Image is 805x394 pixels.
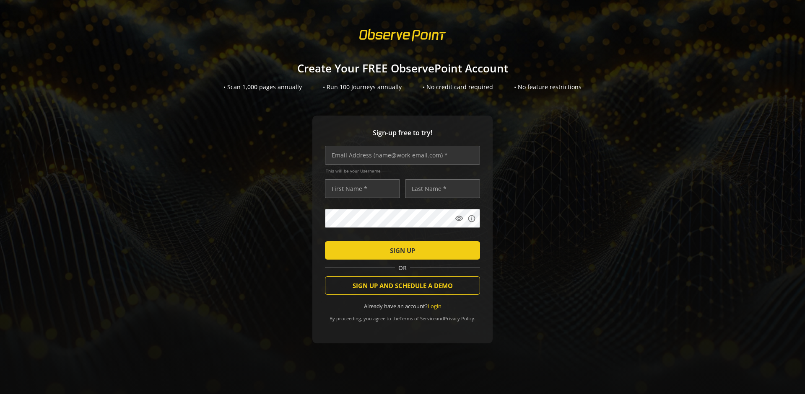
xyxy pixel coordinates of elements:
a: Terms of Service [400,315,436,322]
div: • No credit card required [423,83,493,91]
span: This will be your Username [326,168,480,174]
input: Email Address (name@work-email.com) * [325,146,480,165]
button: SIGN UP [325,241,480,260]
span: SIGN UP [390,243,415,258]
button: SIGN UP AND SCHEDULE A DEMO [325,276,480,295]
mat-icon: visibility [455,214,463,223]
span: SIGN UP AND SCHEDULE A DEMO [353,278,453,293]
div: • Run 100 Journeys annually [323,83,402,91]
div: • Scan 1,000 pages annually [223,83,302,91]
div: Already have an account? [325,302,480,310]
input: First Name * [325,179,400,198]
div: By proceeding, you agree to the and . [325,310,480,322]
a: Privacy Policy [444,315,474,322]
a: Login [428,302,441,310]
mat-icon: info [467,214,476,223]
span: Sign-up free to try! [325,128,480,138]
input: Last Name * [405,179,480,198]
div: • No feature restrictions [514,83,582,91]
span: OR [395,264,410,272]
